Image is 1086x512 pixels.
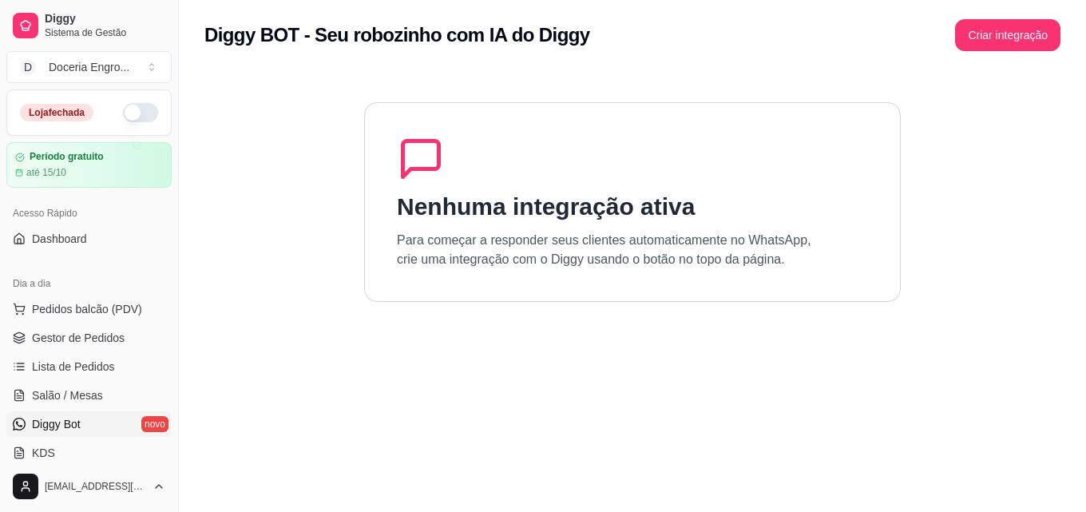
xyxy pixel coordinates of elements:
span: Diggy [45,12,165,26]
span: KDS [32,445,55,461]
p: Para começar a responder seus clientes automaticamente no WhatsApp, crie uma integração com o Dig... [397,231,811,269]
span: Gestor de Pedidos [32,330,125,346]
a: Dashboard [6,226,172,252]
div: Doceria Engro ... [49,59,129,75]
h1: Nenhuma integração ativa [397,192,695,221]
a: Lista de Pedidos [6,354,172,379]
button: [EMAIL_ADDRESS][DOMAIN_NAME] [6,467,172,506]
a: Gestor de Pedidos [6,325,172,351]
a: Período gratuitoaté 15/10 [6,142,172,188]
div: Acesso Rápido [6,200,172,226]
button: Alterar Status [123,103,158,122]
span: Pedidos balcão (PDV) [32,301,142,317]
span: Lista de Pedidos [32,359,115,375]
span: Sistema de Gestão [45,26,165,39]
a: DiggySistema de Gestão [6,6,172,45]
a: Salão / Mesas [6,383,172,408]
span: [EMAIL_ADDRESS][DOMAIN_NAME] [45,480,146,493]
button: Criar integração [955,19,1060,51]
span: Diggy Bot [32,416,81,432]
article: Período gratuito [30,151,104,163]
span: Salão / Mesas [32,387,103,403]
button: Select a team [6,51,172,83]
a: KDS [6,440,172,466]
button: Pedidos balcão (PDV) [6,296,172,322]
div: Loja fechada [20,104,93,121]
a: Diggy Botnovo [6,411,172,437]
div: Dia a dia [6,271,172,296]
span: D [20,59,36,75]
article: até 15/10 [26,166,66,179]
span: Dashboard [32,231,87,247]
h2: Diggy BOT - Seu robozinho com IA do Diggy [204,22,590,48]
